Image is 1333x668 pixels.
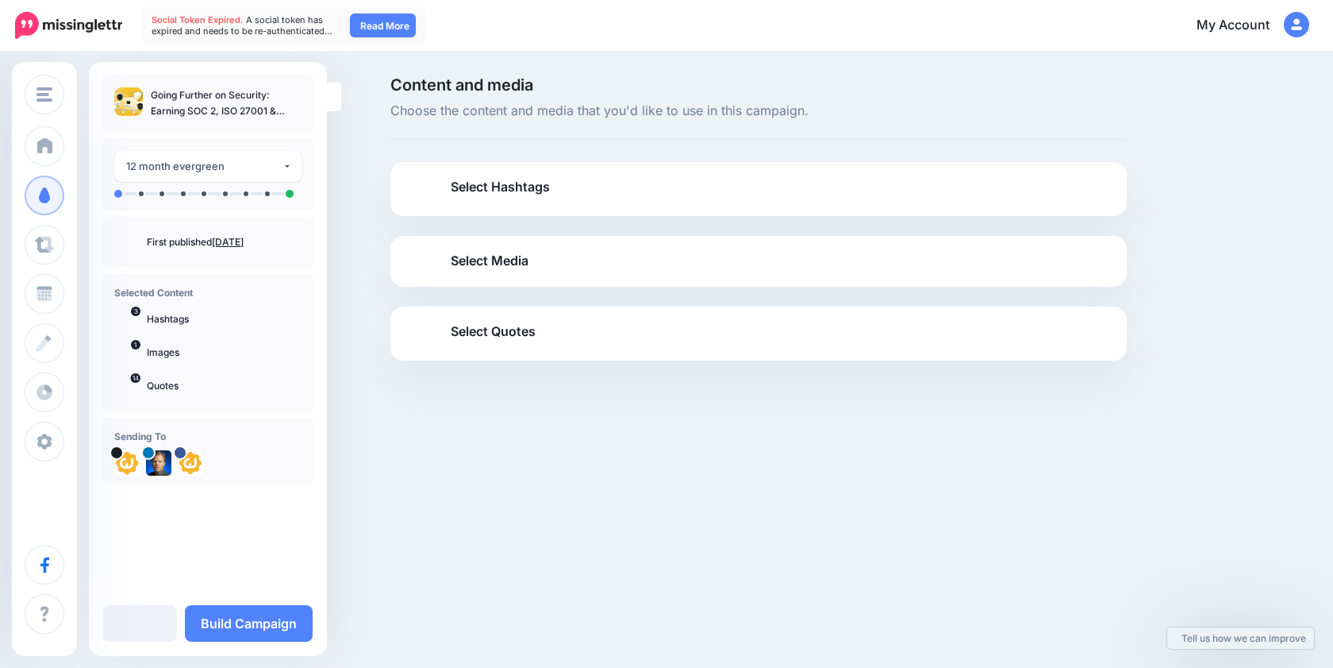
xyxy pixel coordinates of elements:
[1167,627,1314,649] a: Tell us how we can improve
[152,14,332,37] span: A social token has expired and needs to be re-authenticated…
[36,87,52,102] img: menu.png
[406,175,1111,216] a: Select Hashtags
[146,450,171,476] img: 1516157769688-84710.png
[212,236,244,248] a: [DATE]
[114,87,143,116] img: 6868cc580beafe43b19dc590fb39d551_thumb.jpg
[147,235,302,249] p: First published
[15,12,122,39] img: Missinglettr
[451,176,550,198] span: Select Hashtags
[451,321,536,342] span: Select Quotes
[114,450,140,476] img: WND2RMa3-11862.png
[114,151,302,182] button: 12 month evergreen
[131,307,140,316] span: 3
[147,346,302,360] p: Images
[114,287,302,299] h4: Selected Content
[390,77,1127,93] span: Content and media
[406,319,1111,361] a: Select Quotes
[151,87,302,119] p: Going Further on Security: Earning SOC 2, ISO 27001 & More
[390,101,1127,122] span: Choose the content and media that you'd like to use in this campaign.
[350,14,416,37] a: Read More
[178,450,203,476] img: 294216085_733586221362840_6419865137151145949_n-bsa146946.png
[152,14,244,25] span: Social Token Expired.
[131,340,140,349] span: 1
[131,373,141,383] span: 14
[451,250,528,272] span: Select Media
[147,379,302,393] p: Quotes
[1181,6,1309,45] a: My Account
[406,249,1111,274] a: Select Media
[114,431,302,442] h4: Sending To
[126,157,282,176] div: 12 month evergreen
[147,312,302,326] p: Hashtags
